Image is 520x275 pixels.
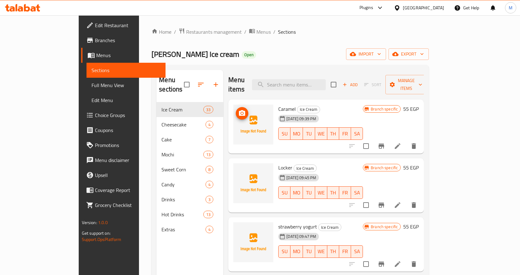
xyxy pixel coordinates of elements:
a: Edit menu item [394,260,401,268]
button: SU [278,186,290,199]
div: items [203,211,213,218]
button: Branch-specific-item [374,257,389,272]
button: SA [351,186,363,199]
button: Branch-specific-item [374,139,389,154]
span: SA [354,188,360,197]
h6: 55 EGP [403,105,419,113]
span: Extras [161,226,206,233]
span: 4 [206,227,213,233]
img: Caramel [233,105,273,145]
a: Restaurants management [179,28,242,36]
span: TU [305,188,312,197]
h6: 55 EGP [403,163,419,172]
button: FR [339,245,351,258]
input: search [252,79,326,90]
span: Upsell [95,171,161,179]
span: Caramel [278,104,296,114]
button: MO [290,186,303,199]
a: Menu disclaimer [81,153,166,168]
div: items [203,106,213,113]
span: 3 [206,197,213,203]
span: Sections [92,66,161,74]
button: Add [340,80,360,90]
img: strawberry yogurt [233,222,273,262]
div: items [203,151,213,158]
div: items [206,226,213,233]
span: Open [242,52,256,57]
span: SA [354,247,360,256]
span: Branch specific [368,106,400,112]
span: Select section first [360,80,385,90]
button: SA [351,127,363,140]
span: Get support on: [82,229,111,237]
span: M [509,4,513,11]
div: items [206,196,213,203]
a: Edit menu item [394,201,401,209]
span: 13 [204,152,213,158]
button: SU [278,127,290,140]
a: Branches [81,33,166,48]
span: Select to update [359,199,373,212]
span: Sweet Corn [161,166,206,173]
span: TH [330,188,337,197]
div: Sweet Corn8 [156,162,223,177]
button: Add section [208,77,223,92]
div: Cake7 [156,132,223,147]
span: import [351,50,381,58]
span: FR [342,188,349,197]
button: WE [315,245,327,258]
button: TU [303,245,315,258]
span: Restaurants management [186,28,242,36]
a: Choice Groups [81,108,166,123]
a: Full Menu View [87,78,166,93]
div: [GEOGRAPHIC_DATA] [403,4,444,11]
span: Sections [278,28,296,36]
a: Edit menu item [394,142,401,150]
span: Candy [161,181,206,188]
span: Hot Drinks [161,211,203,218]
a: Promotions [81,138,166,153]
span: Promotions [95,141,161,149]
span: FR [342,247,349,256]
button: Manage items [385,75,427,94]
button: FR [339,186,351,199]
div: Mochi13 [156,147,223,162]
nav: Menu sections [156,100,223,239]
span: Ice Cream [294,165,316,172]
span: MO [293,247,300,256]
span: Coupons [95,126,161,134]
span: SU [281,129,288,138]
span: Choice Groups [95,111,161,119]
span: Menus [96,52,161,59]
span: Ice Cream [319,224,341,231]
span: Cake [161,136,206,143]
span: 8 [206,167,213,173]
span: Manage items [390,77,422,92]
span: Select to update [359,140,373,153]
span: Select to update [359,258,373,271]
div: items [206,166,213,173]
a: Coupons [81,123,166,138]
span: MO [293,129,300,138]
button: TU [303,127,315,140]
button: TH [327,245,339,258]
span: Menus [256,28,271,36]
div: Cheesecake4 [156,117,223,132]
span: WE [318,129,325,138]
span: [DATE] 09:39 PM [284,116,319,122]
button: FR [339,127,351,140]
div: items [206,121,213,128]
span: Cheesecake [161,121,206,128]
button: SA [351,245,363,258]
button: delete [406,198,421,213]
button: delete [406,257,421,272]
span: Version: [82,219,97,227]
button: WE [315,127,327,140]
div: Extras4 [156,222,223,237]
div: Plugins [359,4,373,12]
a: Coverage Report [81,183,166,198]
span: Edit Menu [92,96,161,104]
